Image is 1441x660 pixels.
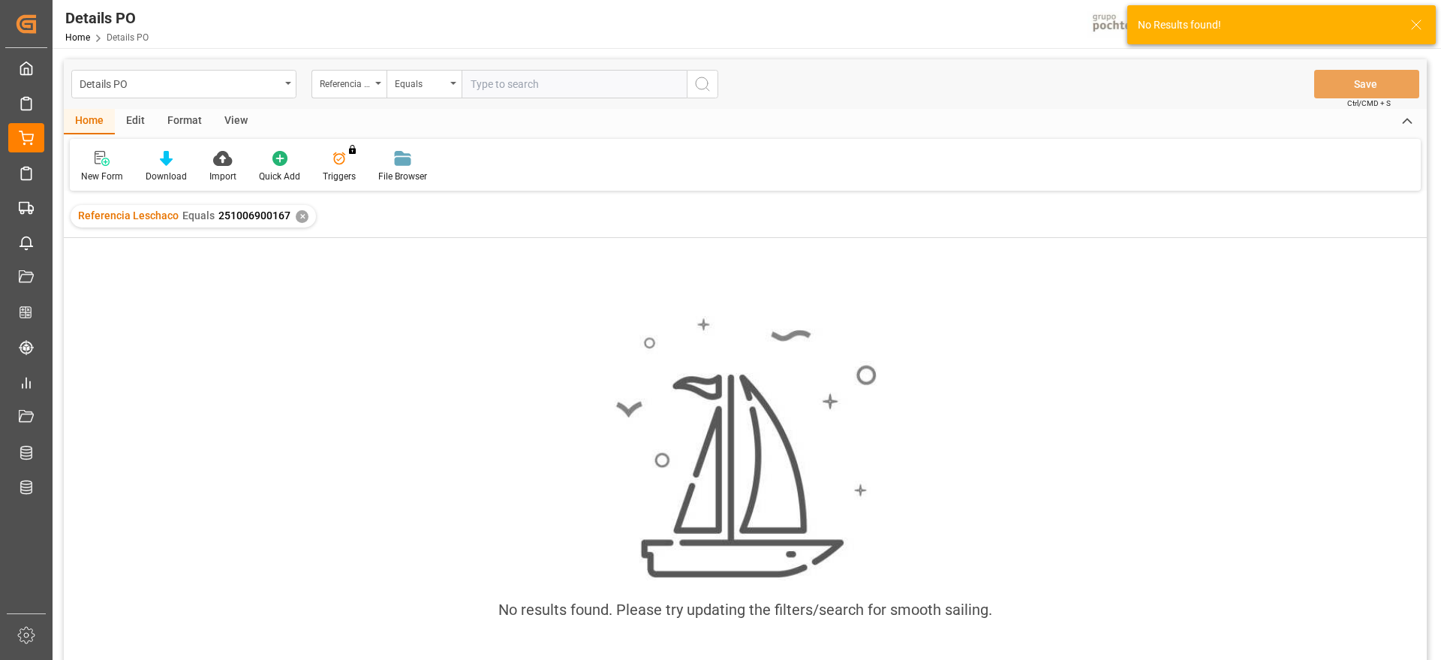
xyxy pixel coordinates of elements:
div: New Form [81,170,123,183]
div: Format [156,109,213,134]
button: open menu [311,70,387,98]
span: 251006900167 [218,209,290,222]
input: Type to search [462,70,687,98]
div: Download [146,170,187,183]
a: Home [65,32,90,43]
div: Import [209,170,236,183]
div: Quick Add [259,170,300,183]
div: View [213,109,259,134]
div: Details PO [65,7,149,29]
div: ✕ [296,210,308,223]
span: Equals [182,209,215,222]
div: Edit [115,109,156,134]
img: pochtecaImg.jpg_1689854062.jpg [1088,11,1162,38]
div: No results found. Please try updating the filters/search for smooth sailing. [498,598,992,621]
button: Save [1314,70,1419,98]
div: Equals [395,74,446,91]
button: search button [687,70,718,98]
button: open menu [71,70,296,98]
span: Ctrl/CMD + S [1347,98,1391,109]
div: Referencia Leschaco [320,74,371,91]
div: Home [64,109,115,134]
div: Details PO [80,74,280,92]
div: No Results found! [1138,17,1396,33]
img: smooth_sailing.jpeg [614,316,877,580]
div: File Browser [378,170,427,183]
span: Referencia Leschaco [78,209,179,222]
button: open menu [387,70,462,98]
